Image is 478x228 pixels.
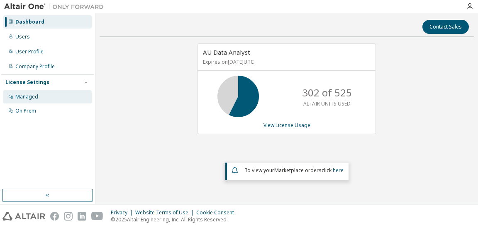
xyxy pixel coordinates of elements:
div: Managed [15,94,38,100]
img: linkedin.svg [78,212,86,221]
img: facebook.svg [50,212,59,221]
p: ALTAIR UNITS USED [303,100,351,107]
img: instagram.svg [64,212,73,221]
p: © 2025 Altair Engineering, Inc. All Rights Reserved. [111,216,239,223]
div: Privacy [111,209,135,216]
a: View License Usage [263,122,310,129]
span: AU Data Analyst [203,48,250,56]
div: Website Terms of Use [135,209,196,216]
button: Contact Sales [422,20,469,34]
img: Altair One [4,2,108,11]
div: Dashboard [15,19,44,25]
em: Marketplace orders [274,167,322,174]
p: Expires on [DATE] UTC [203,58,368,65]
div: License Settings [5,79,49,86]
p: 302 of 525 [302,86,352,100]
img: youtube.svg [91,212,103,221]
div: On Prem [15,108,36,114]
div: Company Profile [15,63,55,70]
div: Users [15,34,30,40]
a: here [333,167,344,174]
img: altair_logo.svg [2,212,45,221]
span: To view your click [244,167,344,174]
div: User Profile [15,48,44,55]
div: Cookie Consent [196,209,239,216]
